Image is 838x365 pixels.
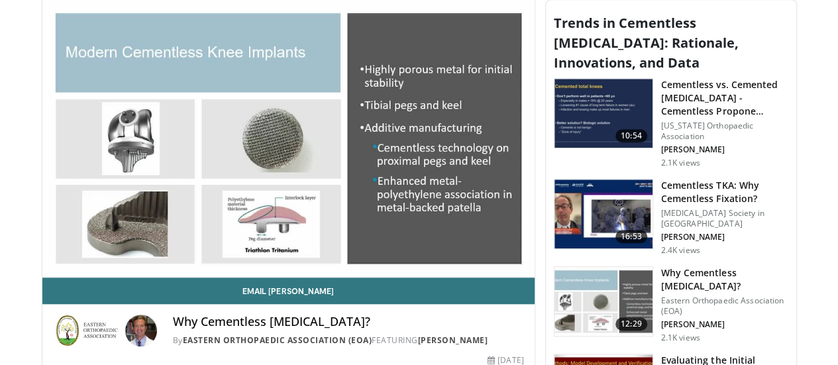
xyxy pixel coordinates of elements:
[554,180,653,248] img: c78459a6-9ec9-4998-9405-5bb7129158a5.150x105_q85_crop-smart_upscale.jpg
[661,266,788,293] h3: Why Cementless [MEDICAL_DATA]?
[554,14,739,72] span: Trends in Cementless [MEDICAL_DATA]: Rationale, Innovations, and Data
[661,179,788,205] h3: Cementless TKA: Why Cementless Fixation?
[661,158,700,168] p: 2.1K views
[554,266,788,343] a: 12:29 Why Cementless [MEDICAL_DATA]? Eastern Orthopaedic Association (EOA) [PERSON_NAME] 2.1K views
[42,278,535,304] a: Email [PERSON_NAME]
[554,79,653,148] img: cb250948-7c8f-40d9-bd1d-3ac2a567d783.150x105_q85_crop-smart_upscale.jpg
[661,232,788,242] p: [PERSON_NAME]
[418,335,488,346] a: [PERSON_NAME]
[53,315,120,346] img: Eastern Orthopaedic Association (EOA)
[661,78,788,118] h3: Cementless vs. Cemented [MEDICAL_DATA] - Cementless Propone…
[615,230,647,243] span: 16:53
[183,335,372,346] a: Eastern Orthopaedic Association (EOA)
[615,317,647,331] span: 12:29
[661,208,788,229] p: [MEDICAL_DATA] Society in [GEOGRAPHIC_DATA]
[554,267,653,336] img: ba8ed10b-861a-4a18-a935-a4a9d916e1cc.150x105_q85_crop-smart_upscale.jpg
[661,245,700,256] p: 2.4K views
[661,295,788,317] p: Eastern Orthopaedic Association (EOA)
[173,335,524,346] div: By FEATURING
[554,179,788,256] a: 16:53 Cementless TKA: Why Cementless Fixation? [MEDICAL_DATA] Society in [GEOGRAPHIC_DATA] [PERSO...
[615,129,647,142] span: 10:54
[554,78,788,168] a: 10:54 Cementless vs. Cemented [MEDICAL_DATA] - Cementless Propone… [US_STATE] Orthopaedic Associa...
[173,315,524,329] h4: Why Cementless [MEDICAL_DATA]?
[661,333,700,343] p: 2.1K views
[661,121,788,142] p: [US_STATE] Orthopaedic Association
[661,319,788,330] p: [PERSON_NAME]
[125,315,157,346] img: Avatar
[661,144,788,155] p: [PERSON_NAME]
